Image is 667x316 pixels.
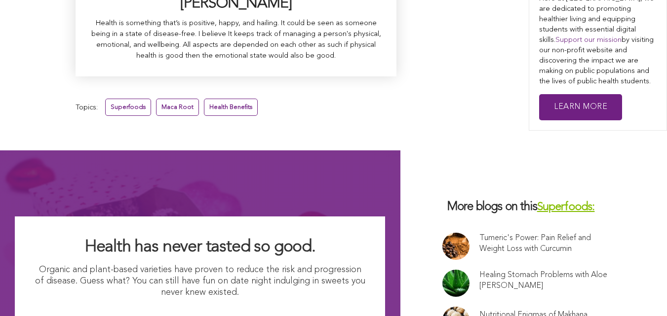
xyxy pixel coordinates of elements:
iframe: Chat Widget [618,269,667,316]
a: Maca Root [156,99,199,116]
p: Organic and plant-based varieties have proven to reduce the risk and progression of disease. Gues... [35,264,365,299]
a: Healing Stomach Problems with Aloe [PERSON_NAME] [479,270,617,291]
p: Health is something that’s is positive, happy, and hailing. It could be seen as someone being in ... [90,18,382,62]
a: Health Benefits [204,99,258,116]
h3: More blogs on this [442,200,625,215]
span: Topics: [76,101,98,114]
a: Superfoods: [537,202,595,213]
a: Tumeric's Power: Pain Relief and Weight Loss with Curcumin [479,233,617,254]
h2: Health has never tasted so good. [35,236,365,258]
a: Learn More [539,94,622,120]
a: Superfoods [105,99,151,116]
